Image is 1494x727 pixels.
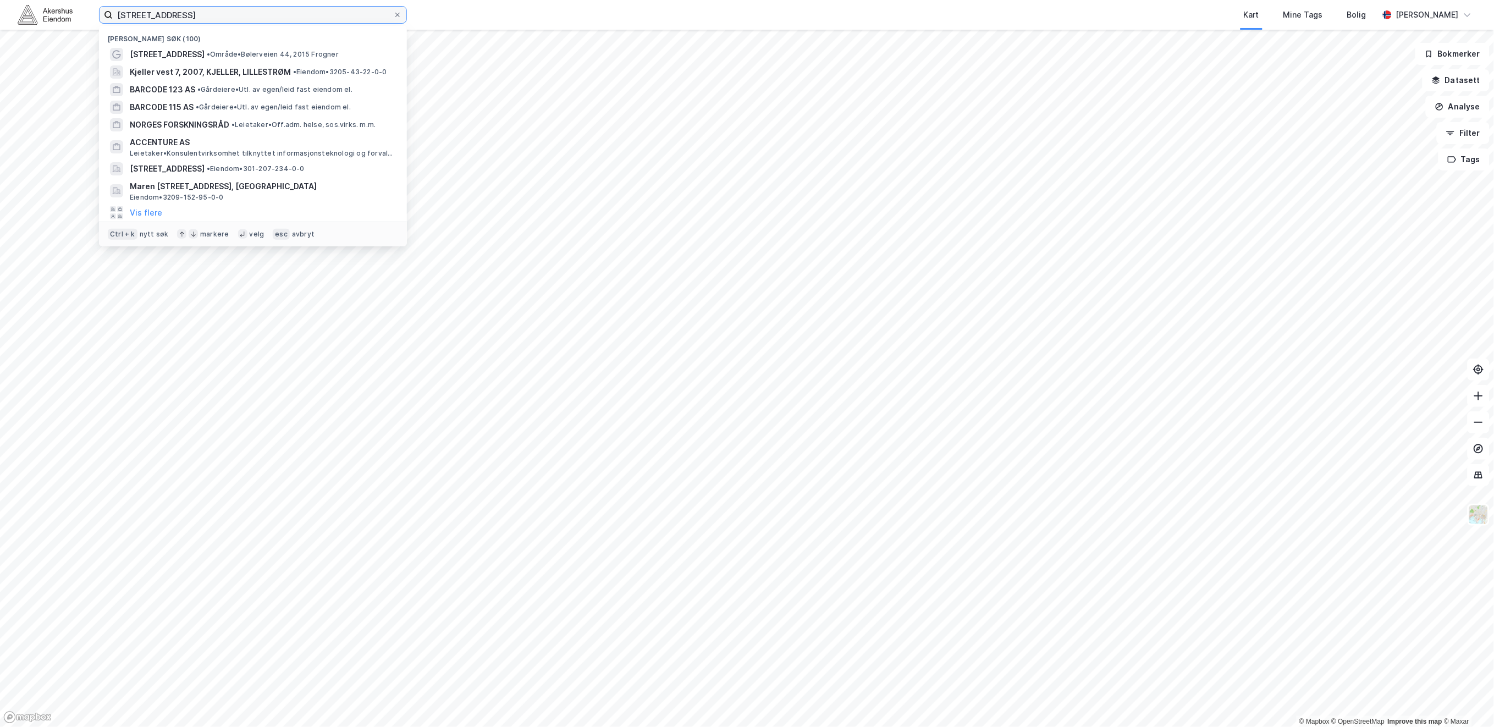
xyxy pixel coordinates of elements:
span: ACCENTURE AS [130,136,394,149]
span: • [231,120,235,129]
div: [PERSON_NAME] [1396,8,1459,21]
div: velg [250,230,264,239]
div: avbryt [292,230,315,239]
button: Vis flere [130,206,162,219]
span: Leietaker • Konsulentvirksomhet tilknyttet informasjonsteknologi og forvaltning og drift av IT-sy... [130,149,396,158]
span: • [207,164,210,173]
div: Mine Tags [1283,8,1323,21]
span: Kjeller vest 7, 2007, KJELLER, LILLESTRØM [130,65,291,79]
button: Datasett [1423,69,1490,91]
div: Bolig [1347,8,1366,21]
span: [STREET_ADDRESS] [130,48,205,61]
span: Leietaker • Off.adm. helse, sos.virks. m.m. [231,120,376,129]
span: Eiendom • 3205-43-22-0-0 [293,68,387,76]
div: Ctrl + k [108,229,137,240]
button: Analyse [1426,96,1490,118]
span: BARCODE 115 AS [130,101,194,114]
span: Område • Bølerveien 44, 2015 Frogner [207,50,339,59]
button: Bokmerker [1415,43,1490,65]
div: esc [273,229,290,240]
a: OpenStreetMap [1332,718,1385,725]
span: [STREET_ADDRESS] [130,162,205,175]
span: Gårdeiere • Utl. av egen/leid fast eiendom el. [196,103,351,112]
div: [PERSON_NAME] søk (100) [99,26,407,46]
button: Filter [1437,122,1490,144]
img: Z [1468,504,1489,525]
span: • [207,50,210,58]
a: Improve this map [1388,718,1442,725]
img: akershus-eiendom-logo.9091f326c980b4bce74ccdd9f866810c.svg [18,5,73,24]
span: • [196,103,199,111]
span: Maren [STREET_ADDRESS], [GEOGRAPHIC_DATA] [130,180,394,193]
span: NORGES FORSKNINGSRÅD [130,118,229,131]
span: Eiendom • 301-207-234-0-0 [207,164,305,173]
button: Tags [1438,148,1490,170]
span: • [197,85,201,93]
a: Mapbox [1299,718,1330,725]
span: • [293,68,296,76]
span: Gårdeiere • Utl. av egen/leid fast eiendom el. [197,85,352,94]
input: Søk på adresse, matrikkel, gårdeiere, leietakere eller personer [113,7,393,23]
a: Mapbox homepage [3,711,52,724]
span: Eiendom • 3209-152-95-0-0 [130,193,224,202]
span: BARCODE 123 AS [130,83,195,96]
div: Kontrollprogram for chat [1439,674,1494,727]
div: markere [200,230,229,239]
iframe: Chat Widget [1439,674,1494,727]
div: nytt søk [140,230,169,239]
div: Kart [1244,8,1259,21]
